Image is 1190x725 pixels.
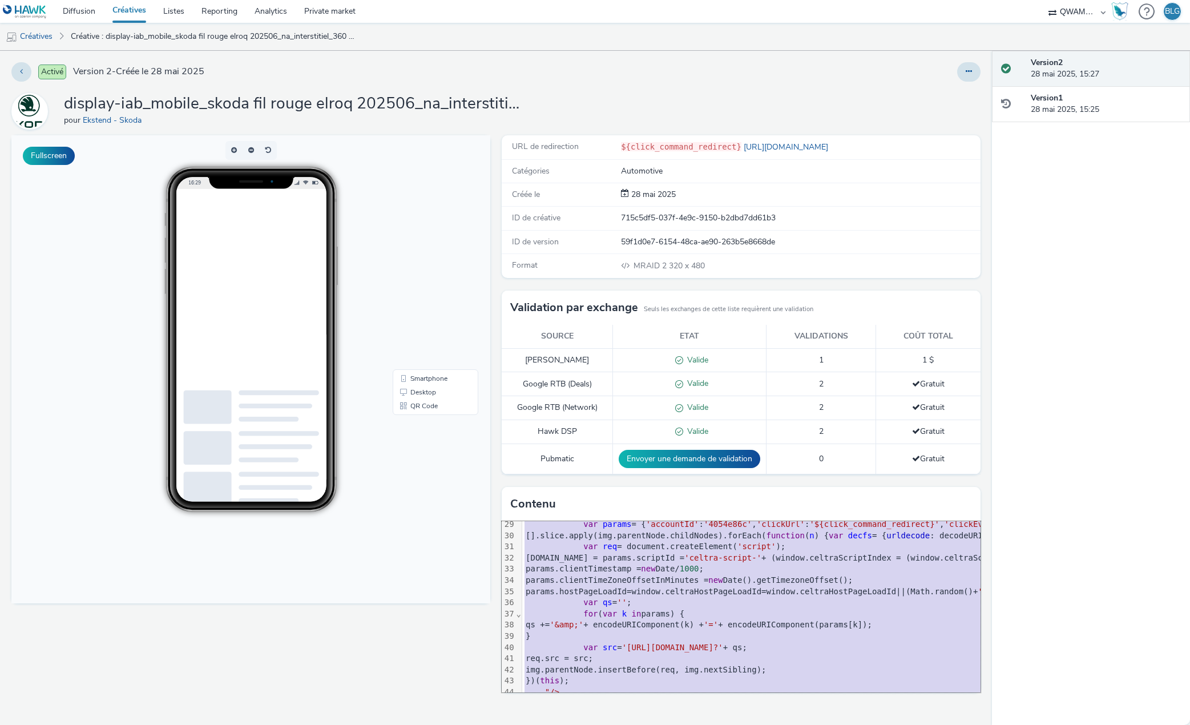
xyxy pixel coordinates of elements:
div: 715c5df5-037f-4e9c-9150-b2dbd7dd61b3 [621,212,979,224]
li: QR Code [384,264,465,277]
span: req [603,542,617,551]
span: Gratuit [912,378,945,389]
div: 35 [502,586,516,598]
div: 29 [502,519,516,530]
span: Gratuit [912,402,945,413]
span: 28 mai 2025 [629,189,676,200]
small: Seuls les exchanges de cette liste requièrent une validation [644,305,813,314]
span: Gratuit [912,453,945,464]
div: 33 [502,563,516,575]
span: 2 [819,426,824,437]
img: undefined Logo [3,5,47,19]
h3: Validation par exchange [510,299,638,316]
span: 16:29 [176,44,189,50]
span: ID de version [512,236,559,247]
span: 320 x 480 [632,260,705,271]
span: 1 [819,355,824,365]
span: var [583,643,598,652]
span: '${click_command_redirect}' [809,519,939,529]
span: Valide [683,355,708,365]
span: Valide [683,402,708,413]
span: urldecode [886,531,930,540]
a: Hawk Academy [1111,2,1133,21]
div: 42 [502,664,516,676]
div: Automotive [621,166,979,177]
span: k [622,609,627,618]
h1: display-iab_mobile_skoda fil rouge elroq 202506_na_interstitiel_360 car view [64,93,521,115]
span: '&amp;' [550,620,583,629]
span: "/> [545,687,559,696]
span: Desktop [399,253,425,260]
span: Fold line [516,609,522,618]
span: n [809,531,814,540]
a: Ekstend - Skoda [83,115,146,126]
th: Source [502,325,613,348]
span: Gratuit [912,426,945,437]
div: 37 [502,609,516,620]
span: var [583,598,598,607]
span: '[URL][DOMAIN_NAME]?' [622,643,723,652]
span: qs [603,598,612,607]
h3: Contenu [510,496,556,513]
span: pour [64,115,83,126]
td: Hawk DSP [502,420,613,444]
span: 1000 [680,564,699,573]
span: in [632,609,642,618]
span: Format [512,260,538,271]
div: 36 [502,597,516,609]
span: 'clickEvent' [944,519,1002,529]
span: Catégories [512,166,550,176]
div: 32 [502,553,516,564]
span: 'accountId' [646,519,699,529]
span: '=' [704,620,718,629]
span: this [540,676,559,685]
li: Desktop [384,250,465,264]
span: decfs [848,531,872,540]
span: src [603,643,617,652]
img: mobile [6,31,17,43]
div: 28 mai 2025, 15:27 [1031,57,1181,80]
span: Version 2 - Créée le 28 mai 2025 [73,65,204,78]
code: ${click_command_redirect} [621,142,741,151]
span: ID de créative [512,212,560,223]
span: 'clickUrl' [757,519,805,529]
span: '' [978,587,987,596]
span: var [583,542,598,551]
span: var [603,609,617,618]
span: var [583,519,598,529]
span: function [766,531,804,540]
div: 30 [502,530,516,542]
img: Hawk Academy [1111,2,1128,21]
span: Créée le [512,189,540,200]
span: params [603,519,632,529]
span: new [708,575,723,585]
span: 'celtra-script-' [684,553,761,562]
li: Smartphone [384,236,465,250]
div: 59f1d0e7-6154-48ca-ae90-263b5e8668de [621,236,979,248]
div: 40 [502,642,516,654]
span: Valide [683,426,708,437]
td: Google RTB (Network) [502,396,613,420]
div: 34 [502,575,516,586]
th: Validations [767,325,876,348]
td: [PERSON_NAME] [502,348,613,372]
span: 1 $ [922,355,934,365]
div: 41 [502,653,516,664]
strong: Version 2 [1031,57,1063,68]
span: '' [617,598,627,607]
div: 31 [502,541,516,553]
a: [URL][DOMAIN_NAME] [741,142,833,152]
span: Smartphone [399,240,436,247]
button: Fullscreen [23,147,75,165]
img: Ekstend - Skoda [13,95,46,128]
span: '4054e86c' [704,519,752,529]
th: Etat [613,325,767,348]
td: Google RTB (Deals) [502,372,613,396]
span: URL de redirection [512,141,579,152]
span: QR Code [399,267,426,274]
th: Coût total [876,325,981,348]
a: Créative : display-iab_mobile_skoda fil rouge elroq 202506_na_interstitiel_360 car view [65,23,362,50]
span: Valide [683,378,708,389]
span: 0 [819,453,824,464]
